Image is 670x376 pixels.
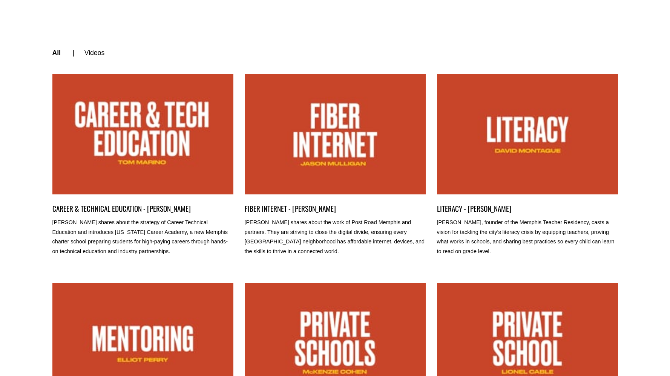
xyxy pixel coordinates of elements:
p: [PERSON_NAME] shares about the work of Post Road Memphis and partners. They are striving to close... [245,218,426,257]
p: [PERSON_NAME], founder of the Memphis Teacher Residency, casts a vision for tackling the city’s l... [437,218,618,257]
p: [PERSON_NAME] shares about the strategy of Career Technical Education and introduces [US_STATE] C... [52,218,233,257]
nav: categories [52,27,618,79]
a: Videos [84,49,104,57]
a: FIBER INTERNET - JASON MULLIGAN [245,74,426,194]
a: All [52,49,61,57]
a: LITERACY - DAVID MONTAGUE [437,74,618,194]
a: FIBER INTERNET - [PERSON_NAME] [245,204,426,214]
span: | [73,49,75,57]
a: CAREER & TECHNICAL EDUCATION - [PERSON_NAME] [52,204,233,214]
a: LITERACY - [PERSON_NAME] [437,204,618,214]
a: CAREER & TECHNICAL EDUCATION - TOM MARINO [52,74,233,194]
